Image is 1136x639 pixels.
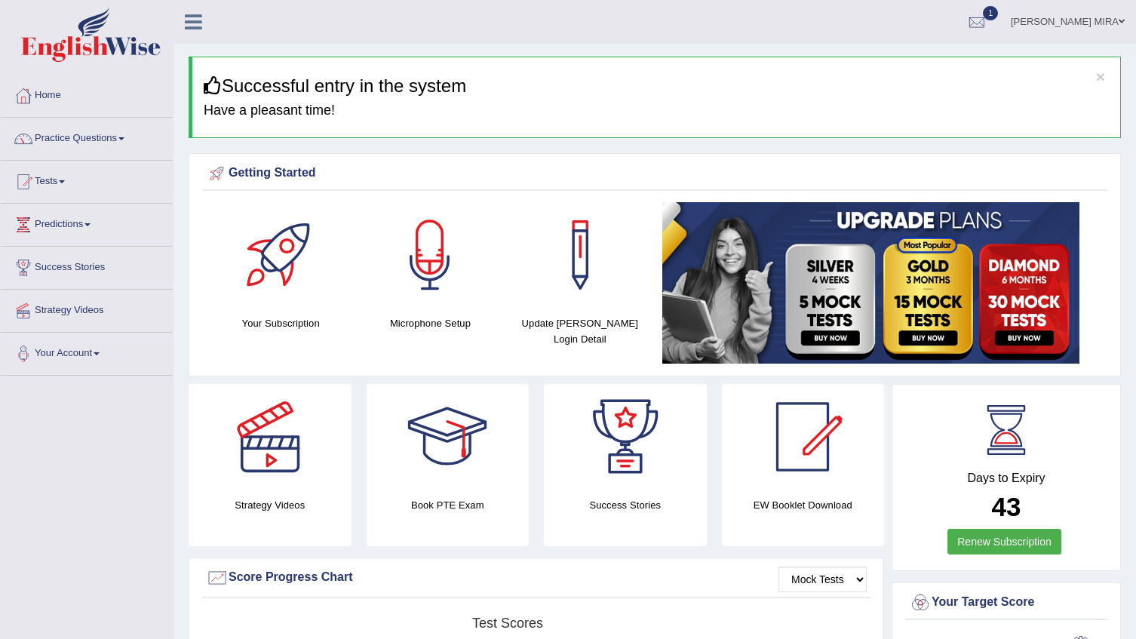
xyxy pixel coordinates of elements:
h4: Update [PERSON_NAME] Login Detail [513,315,647,347]
h4: Days to Expiry [909,472,1104,485]
tspan: Test scores [472,616,543,631]
a: Success Stories [1,247,173,284]
a: Tests [1,161,173,198]
a: Strategy Videos [1,290,173,327]
h4: Your Subscription [213,315,348,331]
div: Your Target Score [909,591,1104,614]
a: Predictions [1,204,173,241]
a: Practice Questions [1,118,173,155]
div: Score Progress Chart [206,567,867,589]
img: small5.jpg [662,202,1079,364]
h3: Successful entry in the system [204,76,1109,96]
h4: Success Stories [544,497,707,513]
a: Renew Subscription [947,529,1061,555]
b: 43 [992,492,1021,521]
h4: Book PTE Exam [367,497,530,513]
a: Your Account [1,333,173,370]
button: × [1096,69,1105,84]
h4: EW Booklet Download [722,497,885,513]
span: 1 [983,6,998,20]
h4: Have a pleasant time! [204,103,1109,118]
a: Home [1,75,173,112]
div: Getting Started [206,162,1104,185]
h4: Microphone Setup [363,315,497,331]
h4: Strategy Videos [189,497,352,513]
